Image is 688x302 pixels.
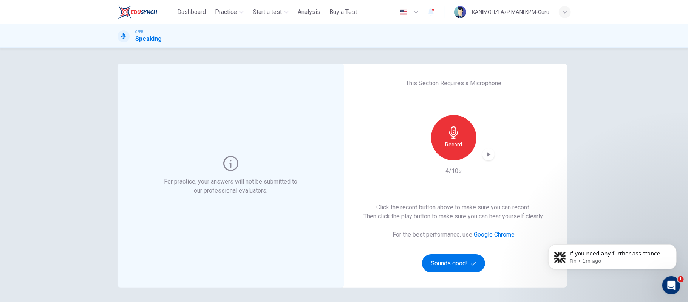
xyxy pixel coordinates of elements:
button: Dashboard [174,5,209,19]
h6: For practice, your answers will not be submitted to our professional evaluators. [162,177,299,195]
h6: For the best performance, use [393,230,515,239]
div: KANIMOHZI A/P MANI KPM-Guru [472,8,550,17]
span: Start a test [253,8,282,17]
button: Record [431,115,476,160]
button: Start a test [250,5,292,19]
img: ELTC logo [118,5,157,20]
button: Sounds good! [422,254,485,272]
span: Buy a Test [329,8,357,17]
h6: Click the record button above to make sure you can record. Then click the play button to make sur... [363,203,544,221]
img: Profile picture [454,6,466,18]
button: Buy a Test [326,5,360,19]
button: Practice [212,5,247,19]
iframe: Intercom live chat [662,276,680,294]
a: ELTC logo [118,5,175,20]
h6: This Section Requires a Microphone [406,79,501,88]
span: 1 [678,276,684,282]
button: Analysis [295,5,323,19]
iframe: Intercom notifications message [537,229,688,282]
span: Dashboard [177,8,206,17]
h6: Record [445,140,462,149]
span: Analysis [298,8,320,17]
a: Google Chrome [474,231,515,238]
h6: 4/10s [445,167,462,176]
img: en [399,9,408,15]
span: Practice [215,8,237,17]
span: CEFR [136,29,144,34]
h1: Speaking [136,34,162,44]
